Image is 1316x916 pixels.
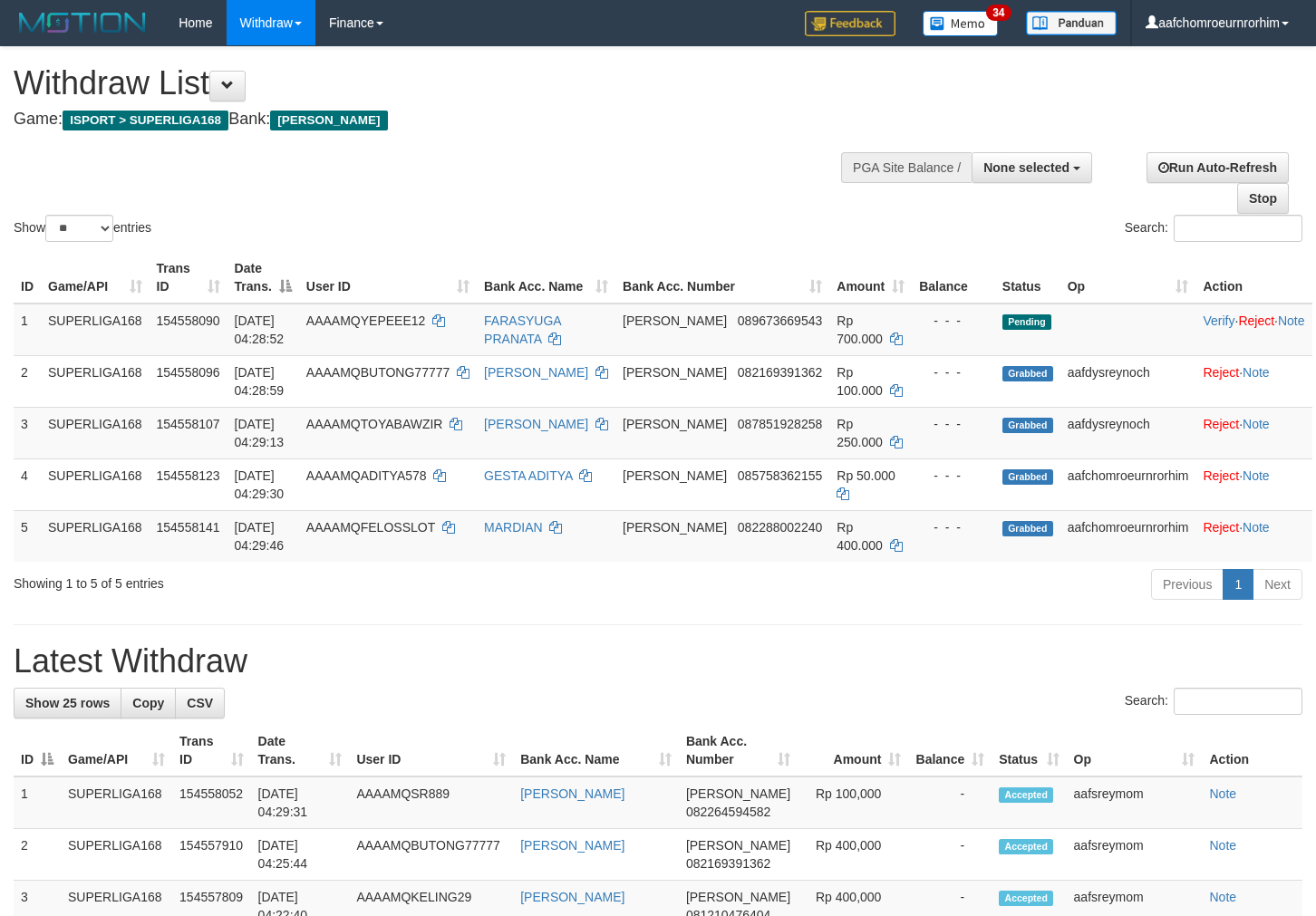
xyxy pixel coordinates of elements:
span: [PERSON_NAME] [623,520,727,535]
span: Rp 400.000 [837,520,883,553]
th: Bank Acc. Name: activate to sort column ascending [477,252,615,304]
span: ISPORT > SUPERLIGA168 [63,111,228,130]
td: aafdysreynoch [1060,355,1196,407]
td: [DATE] 04:25:44 [251,829,350,881]
span: Grabbed [1002,418,1053,433]
a: Run Auto-Refresh [1147,152,1289,183]
img: panduan.png [1026,11,1117,35]
span: [PERSON_NAME] [623,365,727,380]
a: Previous [1151,569,1224,600]
span: [PERSON_NAME] [686,838,790,853]
th: ID: activate to sort column descending [14,725,61,776]
input: Search: [1174,688,1302,715]
label: Search: [1125,215,1302,242]
td: Rp 400,000 [798,829,908,881]
a: Stop [1237,183,1289,214]
th: ID [14,252,41,304]
span: Accepted [999,891,1053,906]
th: Amount: activate to sort column ascending [798,725,908,776]
img: MOTION_logo.png [14,9,151,36]
td: SUPERLIGA168 [61,776,172,829]
th: Date Trans.: activate to sort column descending [227,252,299,304]
th: Balance: activate to sort column ascending [908,725,992,776]
span: CSV [187,696,213,710]
label: Show entries [14,215,151,242]
td: aafsreymom [1067,776,1203,829]
div: - - - [919,363,988,381]
img: Button%20Memo.svg [923,11,999,36]
span: Rp 50.000 [837,468,895,483]
div: - - - [919,312,988,330]
td: SUPERLIGA168 [41,304,150,356]
span: [DATE] 04:28:59 [235,365,285,398]
span: 154558123 [157,468,220,483]
td: SUPERLIGA168 [41,407,150,458]
select: Showentries [45,215,113,242]
td: 2 [14,829,61,881]
span: [DATE] 04:28:52 [235,313,285,346]
span: Copy [132,696,164,710]
th: Amount: activate to sort column ascending [829,252,912,304]
a: GESTA ADITYA [484,468,573,483]
a: Note [1243,365,1270,380]
span: [DATE] 04:29:13 [235,417,285,449]
td: aafchomroeurnrorhim [1060,510,1196,562]
td: · · [1195,304,1311,356]
td: [DATE] 04:29:31 [251,776,350,829]
a: Note [1209,786,1236,801]
span: 154558141 [157,520,220,535]
span: Rp 100.000 [837,365,883,398]
th: Op: activate to sort column ascending [1060,252,1196,304]
th: User ID: activate to sort column ascending [299,252,477,304]
div: - - - [919,415,988,433]
a: [PERSON_NAME] [520,838,624,853]
a: Reject [1238,313,1274,328]
span: [PERSON_NAME] [686,786,790,801]
a: Note [1209,890,1236,904]
div: PGA Site Balance / [841,152,972,183]
span: Copy 082169391362 to clipboard [686,856,770,871]
a: Copy [121,688,176,718]
th: Game/API: activate to sort column ascending [41,252,150,304]
span: [PERSON_NAME] [686,890,790,904]
span: AAAAMQBUTONG77777 [306,365,450,380]
a: Note [1209,838,1236,853]
span: Copy 087851928258 to clipboard [738,417,822,431]
td: Rp 100,000 [798,776,908,829]
span: [PERSON_NAME] [270,111,387,130]
a: Note [1243,520,1270,535]
a: Verify [1203,313,1234,328]
th: User ID: activate to sort column ascending [349,725,513,776]
div: Showing 1 to 5 of 5 entries [14,567,535,593]
td: 1 [14,776,61,829]
h1: Latest Withdraw [14,643,1302,680]
th: Status: activate to sort column ascending [992,725,1066,776]
span: 154558090 [157,313,220,328]
span: [PERSON_NAME] [623,468,727,483]
span: [PERSON_NAME] [623,417,727,431]
span: Copy 082169391362 to clipboard [738,365,822,380]
th: Bank Acc. Number: activate to sort column ascending [679,725,798,776]
th: Trans ID: activate to sort column ascending [150,252,227,304]
td: SUPERLIGA168 [61,829,172,881]
td: aafsreymom [1067,829,1203,881]
th: Trans ID: activate to sort column ascending [172,725,251,776]
a: Show 25 rows [14,688,121,718]
th: Action [1195,252,1311,304]
td: · [1195,510,1311,562]
button: None selected [972,152,1092,183]
span: [DATE] 04:29:46 [235,520,285,553]
a: Reject [1203,520,1239,535]
td: 154558052 [172,776,251,829]
th: Bank Acc. Number: activate to sort column ascending [615,252,829,304]
div: - - - [919,518,988,536]
span: [PERSON_NAME] [623,313,727,328]
td: 2 [14,355,41,407]
a: CSV [175,688,225,718]
div: - - - [919,467,988,485]
td: SUPERLIGA168 [41,458,150,510]
span: None selected [983,160,1069,175]
span: 154558096 [157,365,220,380]
span: Rp 250.000 [837,417,883,449]
td: 154557910 [172,829,251,881]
